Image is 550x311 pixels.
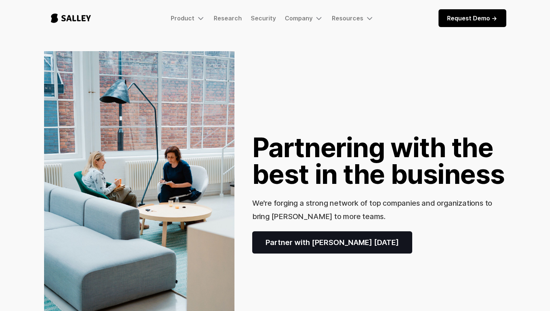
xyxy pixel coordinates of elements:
[285,14,313,22] div: Company
[252,134,506,188] h1: Partnering with the best in the business
[332,14,374,23] div: Resources
[439,9,506,27] a: Request Demo ->
[332,14,364,22] div: Resources
[171,14,195,22] div: Product
[285,14,323,23] div: Company
[252,199,492,221] h3: We're forging a strong network of top companies and organizations to bring [PERSON_NAME] to more ...
[171,14,205,23] div: Product
[214,14,242,22] a: Research
[252,231,412,254] a: Partner with [PERSON_NAME] [DATE]
[251,14,276,22] a: Security
[44,6,98,30] a: home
